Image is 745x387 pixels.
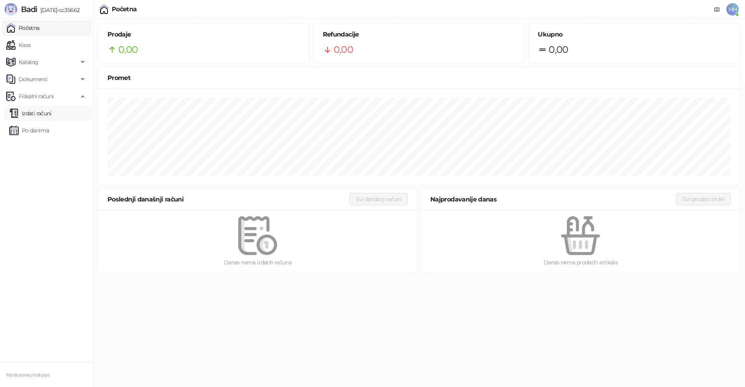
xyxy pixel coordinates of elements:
span: Fiskalni računi [19,89,54,104]
span: 0,00 [334,42,353,57]
span: Katalog [19,54,38,70]
img: Logo [5,3,17,16]
button: Svi prodati artikli [676,193,731,205]
span: 0,00 [118,42,138,57]
button: Svi današnji računi [350,193,408,205]
div: Početna [112,6,137,12]
span: Badi [21,5,37,14]
a: Početna [6,20,40,36]
div: Najprodavanije danas [430,194,676,204]
div: Danas nema izdatih računa [111,258,405,267]
a: Kasa [6,37,30,53]
div: Poslednji današnji računi [107,194,350,204]
a: Izdati računi [9,106,52,121]
div: Promet [107,73,731,83]
small: Mediteraneo holidays [6,372,50,378]
h5: Ukupno [538,30,731,39]
a: Po danima [9,123,49,138]
h5: Refundacije [323,30,516,39]
a: Dokumentacija [711,3,723,16]
div: Danas nema prodatih artikala [433,258,728,267]
span: Dokumenti [19,71,47,87]
span: [DATE]-cc35662 [37,7,80,14]
span: 0,00 [549,42,568,57]
h5: Prodaje [107,30,300,39]
span: MH [726,3,739,16]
